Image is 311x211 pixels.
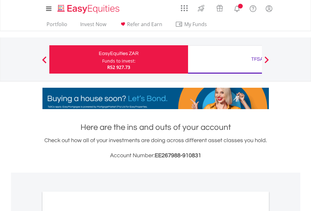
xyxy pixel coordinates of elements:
[127,21,162,28] span: Refer and Earn
[210,2,229,13] a: Vouchers
[177,2,192,12] a: AppsGrid
[107,64,130,70] span: R52 927.73
[245,2,261,14] a: FAQ's and Support
[102,58,136,64] div: Funds to invest:
[175,20,216,28] span: My Funds
[42,136,269,160] div: Check out how all of your investments are doing across different asset classes you hold.
[55,2,122,14] a: Home page
[53,49,184,58] div: EasyEquities ZAR
[155,153,201,158] span: EE267988-910831
[42,88,269,109] img: EasyMortage Promotion Banner
[196,3,206,13] img: thrive-v2.svg
[44,21,70,31] a: Portfolio
[42,122,269,133] h1: Here are the ins and outs of your account
[42,151,269,160] h3: Account Number:
[181,5,188,12] img: grid-menu-icon.svg
[214,3,225,13] img: vouchers-v2.svg
[117,21,165,31] a: Refer and Earn
[261,2,277,15] a: My Profile
[78,21,109,31] a: Invest Now
[260,59,273,66] button: Next
[229,2,245,14] a: Notifications
[56,4,122,14] img: EasyEquities_Logo.png
[38,59,51,66] button: Previous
